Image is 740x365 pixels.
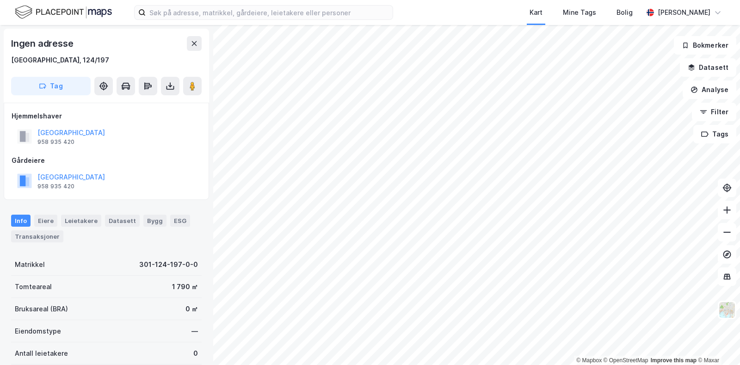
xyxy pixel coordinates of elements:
[34,215,57,227] div: Eiere
[105,215,140,227] div: Datasett
[683,80,736,99] button: Analyse
[12,155,201,166] div: Gårdeiere
[146,6,393,19] input: Søk på adresse, matrikkel, gårdeiere, leietakere eller personer
[15,259,45,270] div: Matrikkel
[185,303,198,315] div: 0 ㎡
[563,7,596,18] div: Mine Tags
[193,348,198,359] div: 0
[143,215,166,227] div: Bygg
[11,215,31,227] div: Info
[15,348,68,359] div: Antall leietakere
[604,357,648,364] a: OpenStreetMap
[694,321,740,365] div: Kontrollprogram for chat
[692,103,736,121] button: Filter
[172,281,198,292] div: 1 790 ㎡
[11,230,63,242] div: Transaksjoner
[11,36,75,51] div: Ingen adresse
[170,215,190,227] div: ESG
[15,303,68,315] div: Bruksareal (BRA)
[617,7,633,18] div: Bolig
[11,55,109,66] div: [GEOGRAPHIC_DATA], 124/197
[658,7,710,18] div: [PERSON_NAME]
[680,58,736,77] button: Datasett
[15,281,52,292] div: Tomteareal
[61,215,101,227] div: Leietakere
[139,259,198,270] div: 301-124-197-0-0
[718,301,736,319] img: Z
[530,7,543,18] div: Kart
[651,357,697,364] a: Improve this map
[694,321,740,365] iframe: Chat Widget
[674,36,736,55] button: Bokmerker
[37,183,74,190] div: 958 935 420
[576,357,602,364] a: Mapbox
[11,77,91,95] button: Tag
[693,125,736,143] button: Tags
[37,138,74,146] div: 958 935 420
[12,111,201,122] div: Hjemmelshaver
[15,326,61,337] div: Eiendomstype
[191,326,198,337] div: —
[15,4,112,20] img: logo.f888ab2527a4732fd821a326f86c7f29.svg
